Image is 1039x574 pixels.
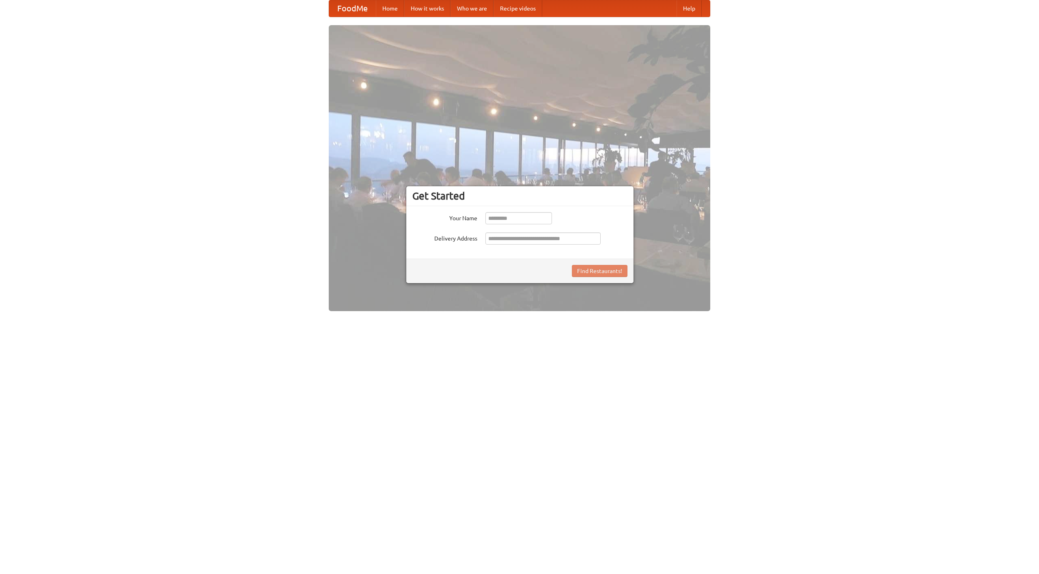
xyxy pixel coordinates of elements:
a: Help [677,0,702,17]
a: Home [376,0,404,17]
label: Your Name [412,212,477,222]
h3: Get Started [412,190,627,202]
a: Who we are [451,0,494,17]
label: Delivery Address [412,232,477,243]
button: Find Restaurants! [572,265,627,277]
a: Recipe videos [494,0,542,17]
a: FoodMe [329,0,376,17]
a: How it works [404,0,451,17]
